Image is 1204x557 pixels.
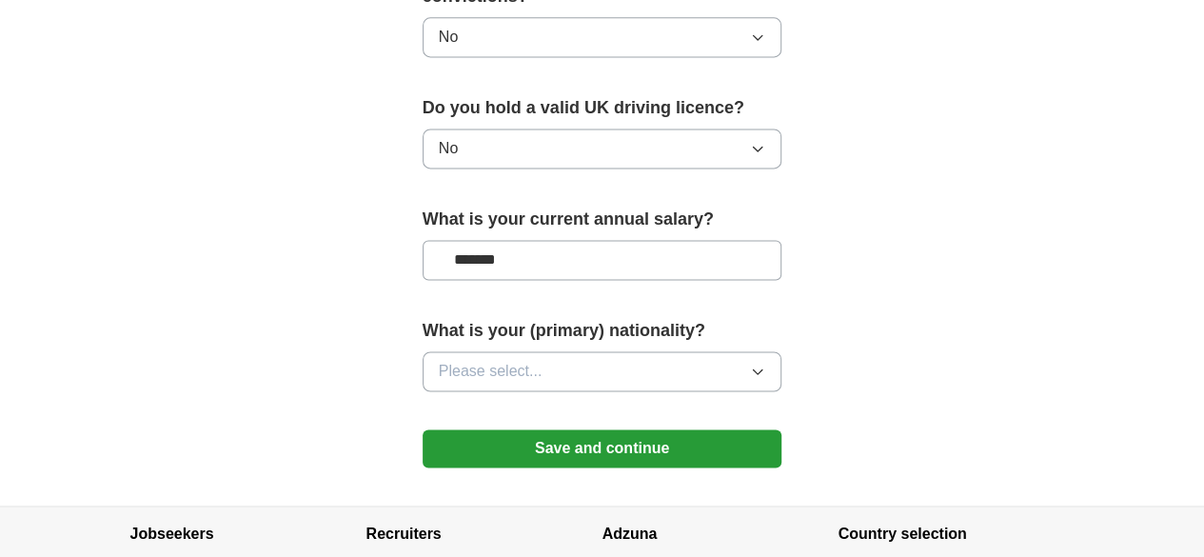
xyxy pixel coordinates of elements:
[423,429,782,467] button: Save and continue
[439,360,543,383] span: Please select...
[423,351,782,391] button: Please select...
[439,137,458,160] span: No
[423,129,782,169] button: No
[423,207,782,232] label: What is your current annual salary?
[423,17,782,57] button: No
[423,95,782,121] label: Do you hold a valid UK driving licence?
[439,26,458,49] span: No
[423,318,782,344] label: What is your (primary) nationality?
